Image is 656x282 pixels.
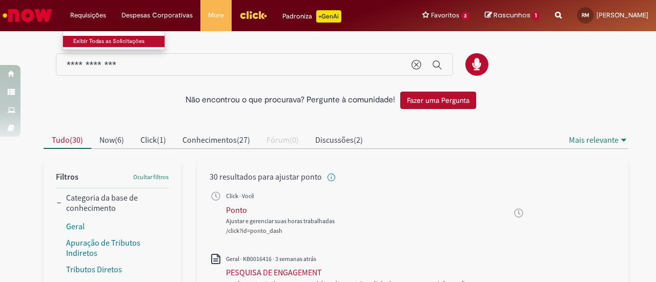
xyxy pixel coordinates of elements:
span: RM [582,12,589,18]
span: More [208,10,224,20]
ul: Requisições [63,31,165,50]
h2: Não encontrou o que procurava? Pergunte à comunidade! [186,96,395,105]
img: ServiceNow [1,5,54,26]
span: 1 [532,11,540,20]
span: Favoritos [431,10,459,20]
span: [PERSON_NAME] [597,11,648,19]
a: Exibir Todas as Solicitações [63,36,176,47]
div: Padroniza [282,10,341,23]
button: Fazer uma Pergunta [400,92,476,109]
span: Rascunhos [494,10,530,20]
img: click_logo_yellow_360x200.png [239,7,267,23]
a: Rascunhos [485,11,540,20]
p: +GenAi [316,10,341,23]
span: 3 [461,12,470,20]
span: Despesas Corporativas [121,10,193,20]
span: Requisições [70,10,106,20]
